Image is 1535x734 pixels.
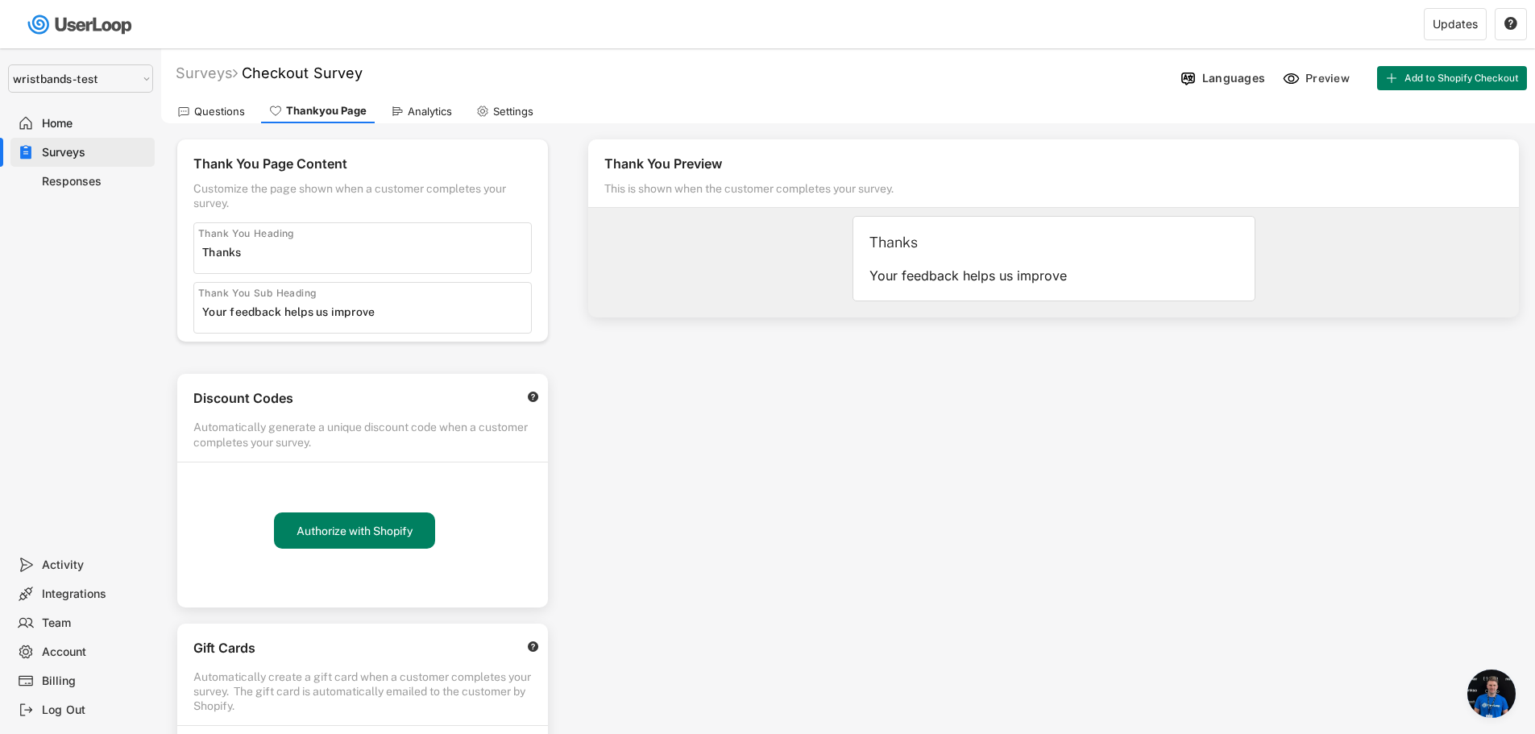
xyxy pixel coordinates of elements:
div: Automatically generate a unique discount code when a customer completes your survey. [193,420,532,449]
button: Add to Shopify Checkout [1377,66,1527,90]
img: Language%20Icon.svg [1180,70,1197,87]
div: Discount Codes [193,390,510,412]
div: Analytics [408,105,452,118]
div: Customize the page shown when a customer completes your survey. [193,181,532,210]
button:  [526,641,540,653]
div: Billing [42,674,148,689]
span: Add to Shopify Checkout [1404,73,1519,83]
div: Activity [42,558,148,573]
div: Thanks [869,233,1238,251]
div: Thank You Page Content [193,156,532,177]
img: userloop-logo-01.svg [24,8,138,41]
div: Responses [42,174,148,189]
button:  [1504,17,1518,31]
div: Home [42,116,148,131]
div: Languages [1202,71,1265,85]
div: Your feedback helps us improve [869,267,1238,284]
div: Thank You Sub Heading [198,287,316,300]
div: Team [42,616,148,631]
font: Checkout Survey [242,64,363,81]
div: Account [42,645,148,660]
a: Open chat [1467,670,1516,718]
div: Automatically create a gift card when a customer completes your survey. The gift card is automati... [193,670,532,714]
div: Log Out [42,703,148,718]
div: Thank You Heading [198,227,294,240]
text:  [528,391,539,403]
div: This is shown when the customer completes your survey. [604,181,1349,203]
div: Integrations [42,587,148,602]
button: Authorize with Shopify [274,512,435,549]
div: Preview [1305,71,1354,85]
div: Surveys [42,145,148,160]
div: Gift Cards [193,640,510,661]
div: Settings [493,105,533,118]
text:  [528,641,539,653]
div: Updates [1433,19,1478,30]
button:  [526,391,540,403]
text:  [1504,16,1517,31]
div: Thank You Preview [604,156,1503,177]
div: Surveys [176,64,238,82]
div: Questions [194,105,245,118]
div: Thankyou Page [286,104,367,118]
